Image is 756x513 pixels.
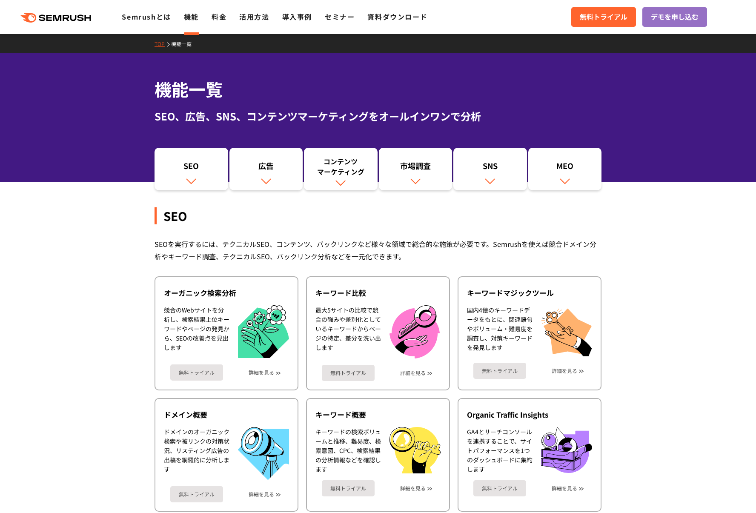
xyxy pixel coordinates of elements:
[304,148,378,190] a: コンテンツマーケティング
[580,11,627,23] span: 無料トライアル
[467,288,592,298] div: キーワードマジックツール
[379,148,452,190] a: 市場調査
[171,40,198,47] a: 機能一覧
[159,160,224,175] div: SEO
[184,11,199,22] a: 機能
[541,427,592,473] img: Organic Traffic Insights
[453,148,527,190] a: SNS
[642,7,707,27] a: デモを申し込む
[400,370,426,376] a: 詳細を見る
[528,148,602,190] a: MEO
[122,11,171,22] a: Semrushとは
[238,305,289,358] img: オーガニック検索分析
[533,160,598,175] div: MEO
[651,11,699,23] span: デモを申し込む
[212,11,226,22] a: 料金
[164,288,289,298] div: オーガニック検索分析
[234,160,299,175] div: 広告
[315,305,381,358] div: 最大5サイトの比較で競合の強みや差別化としているキーワードからページの特定、差分を洗い出します
[383,160,448,175] div: 市場調査
[238,427,289,480] img: ドメイン概要
[467,427,533,474] div: GA4とサーチコンソールを連携することで、サイトパフォーマンスを1つのダッシュボードに集約します
[400,485,426,491] a: 詳細を見る
[552,368,577,374] a: 詳細を見る
[164,305,229,358] div: 競合のWebサイトを分析し、検索結果上位キーワードやページの発見から、SEOの改善点を見出します
[322,480,375,496] a: 無料トライアル
[458,160,523,175] div: SNS
[467,410,592,420] div: Organic Traffic Insights
[571,7,636,27] a: 無料トライアル
[164,410,289,420] div: ドメイン概要
[164,427,229,480] div: ドメインのオーガニック検索や被リンクの対策状況、リスティング広告の出稿を網羅的に分析します
[473,363,526,379] a: 無料トライアル
[552,485,577,491] a: 詳細を見る
[170,486,223,502] a: 無料トライアル
[239,11,269,22] a: 活用方法
[389,305,440,358] img: キーワード比較
[249,370,274,375] a: 詳細を見る
[367,11,427,22] a: 資料ダウンロード
[155,40,171,47] a: TOP
[155,148,228,190] a: SEO
[282,11,312,22] a: 導入事例
[249,491,274,497] a: 詳細を見る
[155,77,601,102] h1: 機能一覧
[322,365,375,381] a: 無料トライアル
[315,288,441,298] div: キーワード比較
[389,427,441,473] img: キーワード概要
[155,207,601,224] div: SEO
[473,480,526,496] a: 無料トライアル
[325,11,355,22] a: セミナー
[315,427,381,474] div: キーワードの検索ボリュームと推移、難易度、検索意図、CPC、検索結果の分析情報などを確認します
[467,305,533,356] div: 国内4億のキーワードデータをもとに、関連語句やボリューム・難易度を調査し、対策キーワードを発見します
[541,305,592,356] img: キーワードマジックツール
[155,238,601,263] div: SEOを実行するには、テクニカルSEO、コンテンツ、バックリンクなど様々な領域で総合的な施策が必要です。Semrushを使えば競合ドメイン分析やキーワード調査、テクニカルSEO、バックリンク分析...
[170,364,223,381] a: 無料トライアル
[229,148,303,190] a: 広告
[308,156,373,177] div: コンテンツ マーケティング
[155,109,601,124] div: SEO、広告、SNS、コンテンツマーケティングをオールインワンで分析
[315,410,441,420] div: キーワード概要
